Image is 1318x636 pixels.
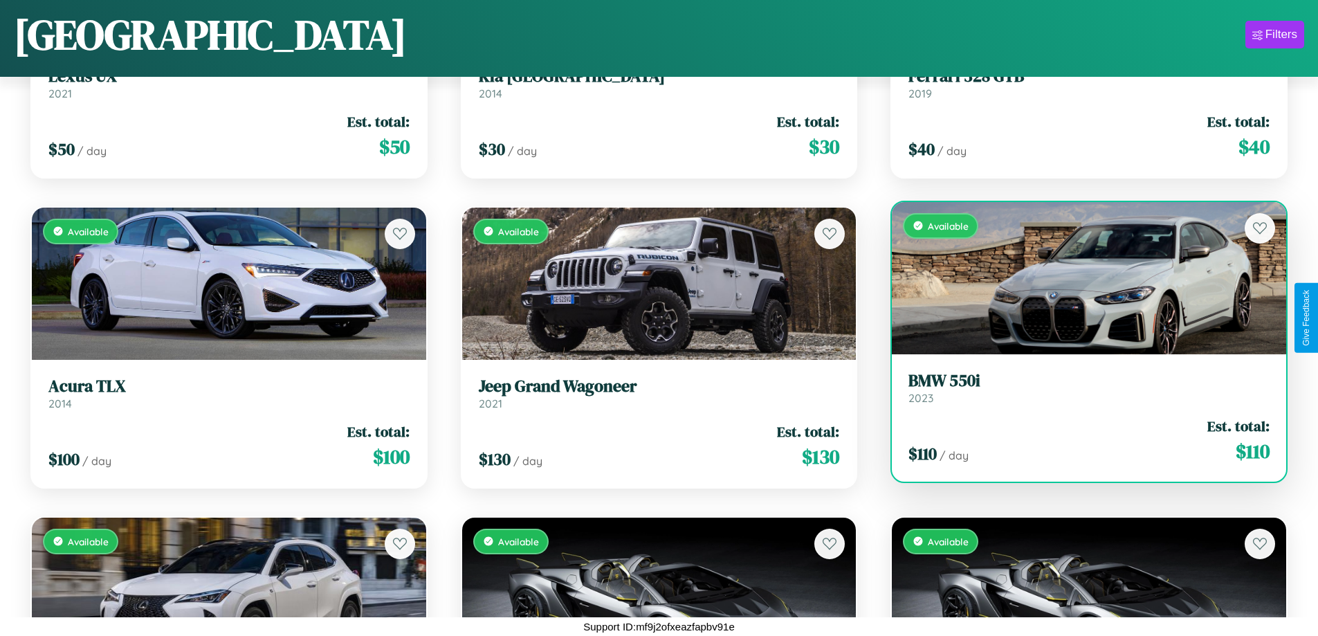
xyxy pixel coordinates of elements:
[48,448,80,471] span: $ 100
[937,144,967,158] span: / day
[479,376,840,410] a: Jeep Grand Wagoneer2021
[379,133,410,161] span: $ 50
[908,66,1270,87] h3: Ferrari 328 GTB
[48,376,410,410] a: Acura TLX2014
[498,226,539,237] span: Available
[908,371,1270,391] h3: BMW 550i
[373,443,410,471] span: $ 100
[928,220,969,232] span: Available
[583,617,734,636] p: Support ID: mf9j2ofxeazfapbv91e
[68,226,109,237] span: Available
[1245,21,1304,48] button: Filters
[908,371,1270,405] a: BMW 550i2023
[347,421,410,442] span: Est. total:
[809,133,839,161] span: $ 30
[498,536,539,547] span: Available
[479,87,502,100] span: 2014
[82,454,111,468] span: / day
[908,87,932,100] span: 2019
[48,87,72,100] span: 2021
[68,536,109,547] span: Available
[908,138,935,161] span: $ 40
[908,66,1270,100] a: Ferrari 328 GTB2019
[1301,290,1311,346] div: Give Feedback
[1207,416,1270,436] span: Est. total:
[1236,437,1270,465] span: $ 110
[777,111,839,131] span: Est. total:
[508,144,537,158] span: / day
[1238,133,1270,161] span: $ 40
[48,66,410,87] h3: Lexus UX
[1207,111,1270,131] span: Est. total:
[479,66,840,87] h3: Kia [GEOGRAPHIC_DATA]
[802,443,839,471] span: $ 130
[479,448,511,471] span: $ 130
[479,138,505,161] span: $ 30
[48,376,410,397] h3: Acura TLX
[347,111,410,131] span: Est. total:
[908,442,937,465] span: $ 110
[513,454,542,468] span: / day
[940,448,969,462] span: / day
[48,66,410,100] a: Lexus UX2021
[77,144,107,158] span: / day
[48,397,72,410] span: 2014
[479,376,840,397] h3: Jeep Grand Wagoneer
[479,397,502,410] span: 2021
[928,536,969,547] span: Available
[48,138,75,161] span: $ 50
[1265,28,1297,42] div: Filters
[777,421,839,442] span: Est. total:
[908,391,933,405] span: 2023
[14,6,407,63] h1: [GEOGRAPHIC_DATA]
[479,66,840,100] a: Kia [GEOGRAPHIC_DATA]2014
